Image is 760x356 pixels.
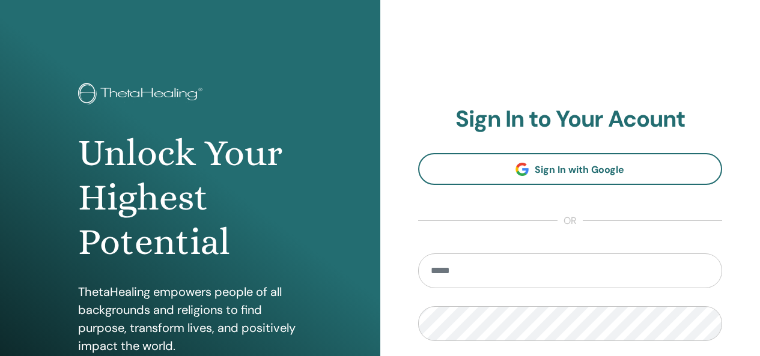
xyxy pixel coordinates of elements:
span: Sign In with Google [535,163,624,176]
h2: Sign In to Your Acount [418,106,723,133]
span: or [558,214,583,228]
p: ThetaHealing empowers people of all backgrounds and religions to find purpose, transform lives, a... [78,283,302,355]
a: Sign In with Google [418,153,723,185]
h1: Unlock Your Highest Potential [78,131,302,265]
